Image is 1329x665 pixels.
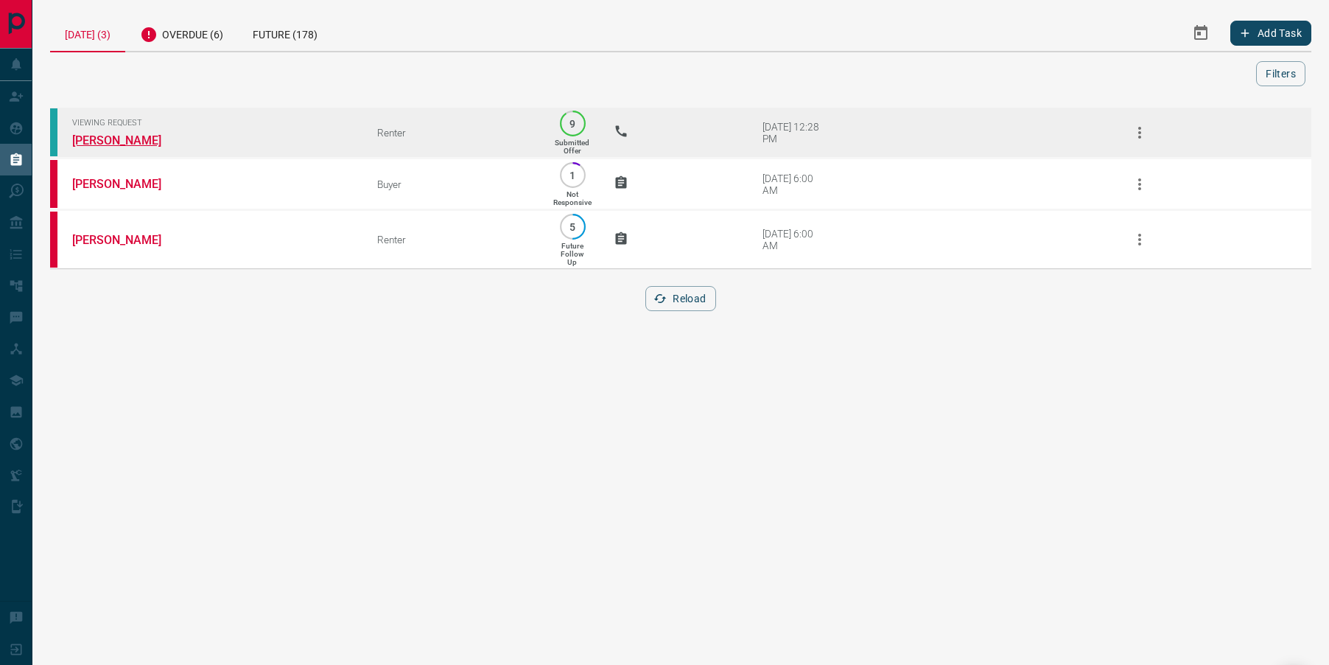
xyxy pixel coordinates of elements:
[1183,15,1218,51] button: Select Date Range
[555,139,589,155] p: Submitted Offer
[72,118,355,128] span: Viewing Request
[72,233,183,247] a: [PERSON_NAME]
[50,108,57,156] div: condos.ca
[1256,61,1305,86] button: Filters
[377,234,530,246] div: Renter
[50,212,57,268] div: property.ca
[377,127,530,139] div: Renter
[377,178,530,190] div: Buyer
[561,242,583,266] p: Future Follow Up
[50,15,125,52] div: [DATE] (3)
[238,15,332,51] div: Future (178)
[72,177,183,191] a: [PERSON_NAME]
[567,170,578,181] p: 1
[567,221,578,232] p: 5
[553,190,592,206] p: Not Responsive
[50,160,57,208] div: property.ca
[1230,21,1311,46] button: Add Task
[762,173,825,196] div: [DATE] 6:00 AM
[125,15,238,51] div: Overdue (6)
[762,121,825,145] div: [DATE] 12:28 PM
[567,118,578,129] p: 9
[762,228,825,251] div: [DATE] 6:00 AM
[645,286,715,311] button: Reload
[72,133,183,147] a: [PERSON_NAME]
